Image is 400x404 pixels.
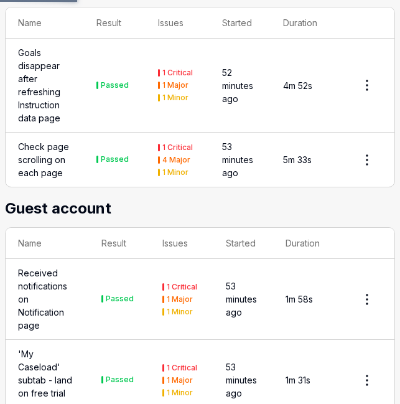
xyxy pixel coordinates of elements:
[226,281,257,317] time: 53 minutes ago
[5,197,395,220] h2: Guest account
[167,308,193,316] div: 1 Minor
[226,362,257,398] time: 53 minutes ago
[271,7,334,39] th: Duration
[167,296,193,303] div: 1 Major
[146,7,210,39] th: Issues
[162,156,190,164] div: 4 Major
[162,69,193,77] div: 1 Critical
[6,228,89,259] th: Name
[222,67,253,104] time: 52 minutes ago
[106,376,134,383] div: Passed
[286,294,313,304] time: 1m 58s
[167,364,197,372] div: 1 Critical
[18,266,77,332] a: Received notifications on Notification page
[210,7,271,39] th: Started
[18,140,72,179] a: Check page scrolling on each page
[162,144,193,151] div: 1 Critical
[222,141,253,178] time: 53 minutes ago
[167,283,197,291] div: 1 Critical
[18,46,72,124] a: Goals disappear after refreshing Instruction data page
[162,169,188,176] div: 1 Minor
[213,228,273,259] th: Started
[162,94,188,101] div: 1 Minor
[84,7,146,39] th: Result
[150,228,213,259] th: Issues
[167,377,193,384] div: 1 Major
[89,228,150,259] th: Result
[283,154,312,165] time: 5m 33s
[101,82,129,89] div: Passed
[273,228,336,259] th: Duration
[283,80,312,91] time: 4m 52s
[106,295,134,303] div: Passed
[6,7,84,39] th: Name
[101,156,129,163] div: Passed
[286,375,310,385] time: 1m 31s
[162,82,188,89] div: 1 Major
[167,389,193,397] div: 1 Minor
